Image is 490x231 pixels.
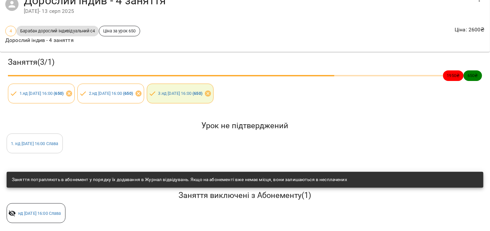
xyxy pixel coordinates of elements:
[123,91,133,96] b: ( 650 )
[8,84,75,103] div: 1.нд [DATE] 16:00 (650)
[443,72,464,79] span: 1950 ₴
[7,121,483,131] h5: Урок не підтверджений
[158,91,202,96] a: 3.нд [DATE] 16:00 (650)
[11,141,59,146] a: 1. нд [DATE] 16:00 Слава
[464,72,482,79] span: 650 ₴
[18,211,61,216] a: нд [DATE] 16:00 Слава
[89,91,133,96] a: 2.нд [DATE] 16:00 (650)
[24,7,471,15] div: [DATE] - 13 серп 2025
[8,57,482,67] h3: Заняття ( 3 / 1 )
[16,28,99,34] span: Барабан дорослий індивідуальний с4
[455,26,485,34] p: Ціна : 2600 ₴
[99,28,140,34] span: Ціна за урок 650
[192,91,202,96] b: ( 650 )
[5,36,140,44] p: Дорослий індив - 4 заняття
[7,190,483,201] h5: Заняття виключені з Абонементу ( 1 )
[6,28,16,34] span: 4
[20,91,63,96] a: 1.нд [DATE] 16:00 (650)
[12,174,347,186] div: Заняття потрапляють в абонемент у порядку їх додавання в Журнал відвідувань. Якщо на абонементі в...
[77,84,144,103] div: 2.нд [DATE] 16:00 (650)
[54,91,63,96] b: ( 650 )
[147,84,214,103] div: 3.нд [DATE] 16:00 (650)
